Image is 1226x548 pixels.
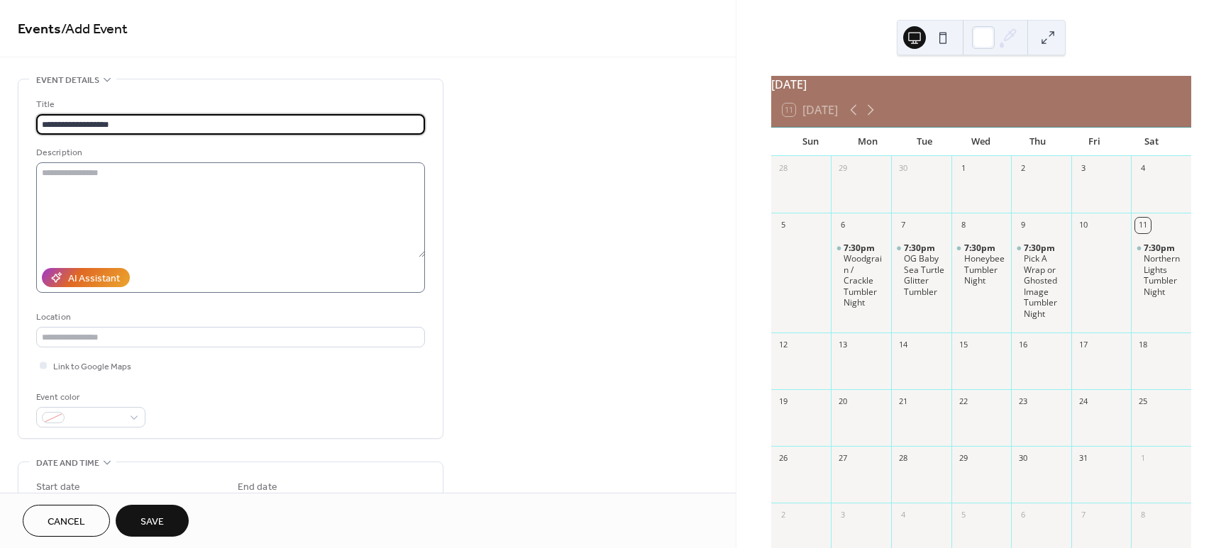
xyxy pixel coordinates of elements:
[956,218,971,233] div: 8
[775,394,791,410] div: 19
[896,128,953,156] div: Tue
[1015,337,1031,353] div: 16
[68,272,120,286] div: AI Assistant
[844,253,885,308] div: Woodgrain / Crackle Tumbler Night
[835,394,851,410] div: 20
[895,394,911,410] div: 21
[1024,242,1057,254] span: 7:30pm
[1024,253,1066,320] div: Pick A Wrap or Ghosted Image Tumbler Night
[1144,242,1177,254] span: 7:30pm
[956,337,971,353] div: 15
[36,145,422,160] div: Description
[956,508,971,523] div: 5
[1011,242,1071,320] div: Pick A Wrap or Ghosted Image Tumbler Night
[1135,218,1151,233] div: 11
[895,508,911,523] div: 4
[835,218,851,233] div: 6
[36,73,99,88] span: Event details
[835,451,851,466] div: 27
[1135,337,1151,353] div: 18
[964,253,1006,286] div: Honeybee Tumbler Night
[783,128,839,156] div: Sun
[116,505,189,537] button: Save
[775,218,791,233] div: 5
[18,16,61,43] a: Events
[956,451,971,466] div: 29
[775,337,791,353] div: 12
[36,456,99,471] span: Date and time
[23,505,110,537] button: Cancel
[36,310,422,325] div: Location
[140,515,164,530] span: Save
[895,218,911,233] div: 7
[831,242,891,309] div: Woodgrain / Crackle Tumbler Night
[1076,508,1091,523] div: 7
[844,242,877,254] span: 7:30pm
[1076,451,1091,466] div: 31
[1076,337,1091,353] div: 17
[1135,161,1151,177] div: 4
[964,242,998,254] span: 7:30pm
[951,242,1012,286] div: Honeybee Tumbler Night
[953,128,1010,156] div: Wed
[1144,253,1186,297] div: Northern Lights Tumbler Night
[36,480,80,495] div: Start date
[835,508,851,523] div: 3
[1015,451,1031,466] div: 30
[1010,128,1066,156] div: Thu
[1015,394,1031,410] div: 23
[1123,128,1180,156] div: Sat
[775,161,791,177] div: 28
[48,515,85,530] span: Cancel
[1015,161,1031,177] div: 2
[238,480,277,495] div: End date
[1015,508,1031,523] div: 6
[775,451,791,466] div: 26
[53,359,131,374] span: Link to Google Maps
[1076,394,1091,410] div: 24
[891,242,951,298] div: OG Baby Sea Turtle Glitter Tumbler
[1066,128,1123,156] div: Fri
[904,242,937,254] span: 7:30pm
[895,161,911,177] div: 30
[775,508,791,523] div: 2
[1135,508,1151,523] div: 8
[1076,218,1091,233] div: 10
[771,76,1191,93] div: [DATE]
[61,16,128,43] span: / Add Event
[956,394,971,410] div: 22
[904,253,946,297] div: OG Baby Sea Turtle Glitter Tumbler
[1015,218,1031,233] div: 9
[835,337,851,353] div: 13
[895,451,911,466] div: 28
[36,390,143,405] div: Event color
[835,161,851,177] div: 29
[42,268,130,287] button: AI Assistant
[839,128,896,156] div: Mon
[36,97,422,112] div: Title
[895,337,911,353] div: 14
[1076,161,1091,177] div: 3
[1135,451,1151,466] div: 1
[1135,394,1151,410] div: 25
[956,161,971,177] div: 1
[1131,242,1191,298] div: Northern Lights Tumbler Night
